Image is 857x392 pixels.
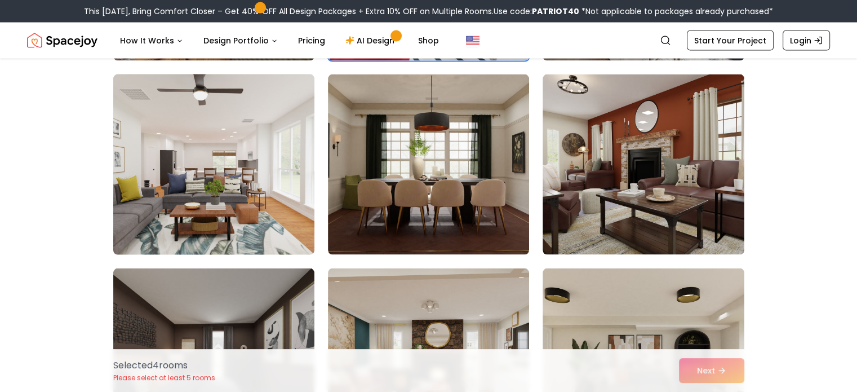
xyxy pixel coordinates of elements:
[579,6,773,17] span: *Not applicable to packages already purchased*
[336,29,407,52] a: AI Design
[27,29,97,52] img: Spacejoy Logo
[108,70,319,259] img: Room room-37
[532,6,579,17] b: PATRIOT40
[466,34,479,47] img: United States
[194,29,287,52] button: Design Portfolio
[543,74,744,255] img: Room room-39
[783,30,830,51] a: Login
[111,29,448,52] nav: Main
[289,29,334,52] a: Pricing
[27,23,830,59] nav: Global
[84,6,773,17] div: This [DATE], Bring Comfort Closer – Get 40% OFF All Design Packages + Extra 10% OFF on Multiple R...
[111,29,192,52] button: How It Works
[494,6,579,17] span: Use code:
[113,359,215,372] p: Selected 4 room s
[113,373,215,382] p: Please select at least 5 rooms
[687,30,774,51] a: Start Your Project
[409,29,448,52] a: Shop
[27,29,97,52] a: Spacejoy
[328,74,529,255] img: Room room-38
